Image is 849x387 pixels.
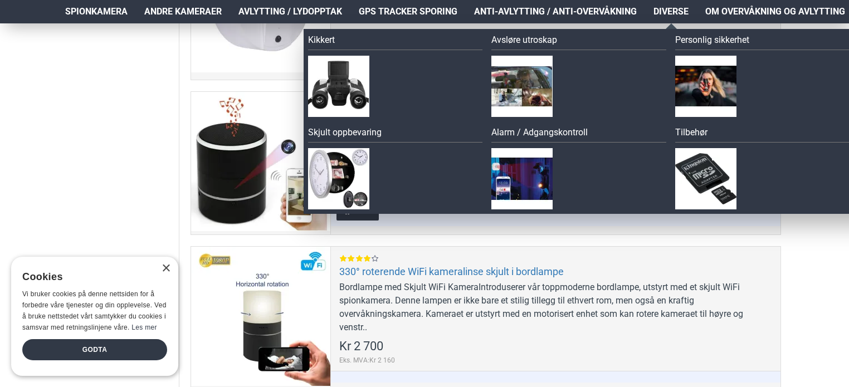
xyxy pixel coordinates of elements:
div: Cookies [22,265,160,289]
span: Eks. MVA:Kr 2 160 [339,355,395,365]
img: Tilbehør [675,148,736,209]
a: 330° roterende WiFi kameralinse skjult i bordlampe 330° roterende WiFi kameralinse skjult i bordl... [191,247,330,386]
a: Skjult oppbevaring [308,126,483,143]
span: Kr 2 700 [339,340,383,352]
a: Les mer, opens a new window [131,324,157,331]
span: GPS Tracker Sporing [359,5,457,18]
span: Spionkamera [65,5,128,18]
a: Alarm / Adgangskontroll [491,126,666,143]
div: Bordlampe med Skjult WiFi KameraIntroduserer vår toppmoderne bordlampe, utstyrt med et skjult WiF... [339,281,772,334]
span: Anti-avlytting / Anti-overvåkning [474,5,637,18]
div: Close [162,264,170,273]
div: Godta [22,339,167,360]
span: Andre kameraer [144,5,222,18]
span: Avlytting / Lydopptak [238,5,342,18]
img: Skjult oppbevaring [308,148,369,209]
a: Avsløre utroskap [491,33,666,50]
a: 330° roterende WiFi kameralinse skjult i bordlampe [339,265,564,278]
img: Kikkert [308,56,369,117]
a: 180 grader roterende skjult WiFi kamera i høyttaler 180 grader roterende skjult WiFi kamera i høy... [191,92,330,231]
img: Personlig sikkerhet [675,56,736,117]
a: Kikkert [308,33,483,50]
span: Om overvåkning og avlytting [705,5,845,18]
span: Vi bruker cookies på denne nettsiden for å forbedre våre tjenester og din opplevelse. Ved å bruke... [22,290,167,331]
span: Diverse [653,5,689,18]
img: Alarm / Adgangskontroll [491,148,553,209]
img: Avsløre utroskap [491,56,553,117]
